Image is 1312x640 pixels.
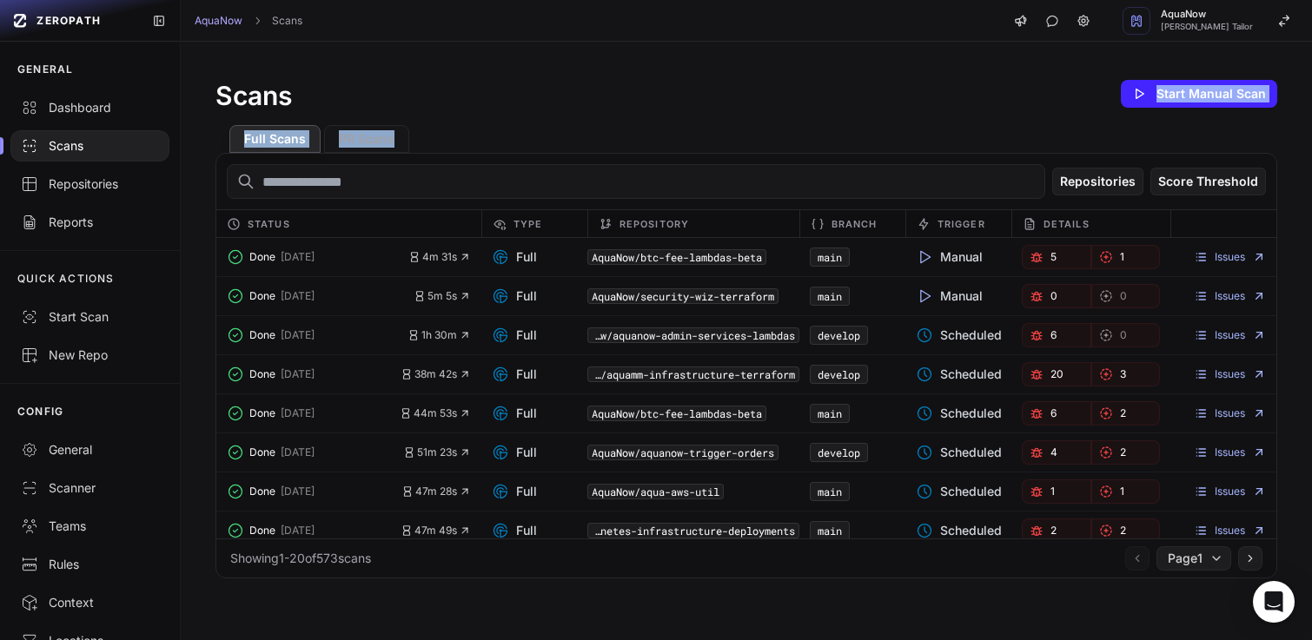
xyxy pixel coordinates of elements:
span: [DATE] [281,485,315,498]
a: AquaNow [195,14,242,28]
div: Scanner [21,479,159,497]
span: Full [492,366,537,383]
a: 2 [1091,401,1160,426]
span: 5 [1050,250,1057,264]
a: 1 [1091,479,1160,504]
span: Full [492,483,537,500]
button: 4m 31s [408,250,471,264]
span: Page 1 [1168,550,1203,567]
span: 3 [1120,367,1126,381]
button: Done [DATE] [227,479,401,504]
span: Repository [620,214,689,234]
button: Page1 [1156,546,1231,571]
button: 1h 30m [408,328,471,342]
a: Issues [1194,250,1266,264]
span: 0 [1120,289,1127,303]
a: 2 [1022,518,1090,543]
svg: chevron right, [251,15,263,27]
button: Score Threshold [1150,168,1266,195]
a: Issues [1194,445,1266,459]
a: Scans [272,14,302,28]
button: Done [DATE] [227,518,401,543]
a: 2 [1091,440,1160,465]
code: AquaNow/aqua-aws-util [587,484,724,499]
span: 2 [1120,524,1126,538]
span: Manual [916,248,983,266]
button: 51m 23s [403,445,471,459]
span: 20 [1050,367,1064,381]
button: 6 [1022,401,1090,426]
button: 44m 53s [400,406,471,420]
div: New Repo [21,346,159,364]
a: main [818,406,842,420]
span: [DATE] [281,289,315,303]
span: 47m 28s [401,485,471,498]
a: ZEROPATH [7,7,138,35]
code: AquaNow/security-wiz-terraform [587,288,779,304]
button: 5 [1022,245,1090,269]
a: 2 [1091,518,1160,543]
code: AquaNow/aquanow-admin-services-lambdas [587,327,799,343]
div: Showing 1 - 20 of 573 scans [230,550,371,567]
a: 1 [1091,245,1160,269]
button: Done [DATE] [227,245,408,269]
div: Reports [21,214,159,231]
div: Scans [21,137,159,155]
a: 4 [1022,440,1090,465]
button: 47m 49s [401,524,471,538]
span: 0 [1050,289,1057,303]
a: main [818,250,842,264]
span: Branch [832,214,878,234]
nav: breadcrumb [195,14,302,28]
span: Full [492,405,537,422]
span: Done [249,445,275,459]
span: Type [514,214,542,234]
a: Issues [1194,485,1266,498]
button: 3 [1091,362,1160,386]
div: Start Scan [21,308,159,326]
div: Repositories [21,175,159,193]
div: Dashboard [21,99,159,116]
a: Issues [1194,289,1266,303]
span: Full [492,522,537,539]
span: [DATE] [281,406,315,420]
p: QUICK ACTIONS [17,272,115,286]
span: Details [1044,214,1090,234]
span: Scheduled [916,483,1002,500]
span: Full [492,444,537,461]
p: GENERAL [17,63,73,76]
div: Rules [21,556,159,573]
button: 20 [1022,362,1090,386]
a: 0 [1022,284,1090,308]
code: AquaNow/aquamm-infrastructure-terraform [587,366,799,382]
code: AquaNow/btc-fee-lambdas-beta [587,406,766,421]
span: [PERSON_NAME] Tailor [1161,23,1253,31]
a: 0 [1091,323,1160,347]
span: [DATE] [281,250,315,264]
button: 5m 5s [414,289,471,303]
span: [DATE] [281,524,315,538]
span: 2 [1050,524,1057,538]
span: Full [492,287,537,305]
button: Done [DATE] [227,401,400,426]
button: Done [DATE] [227,323,408,347]
span: Done [249,524,275,538]
a: 1 [1022,479,1090,504]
